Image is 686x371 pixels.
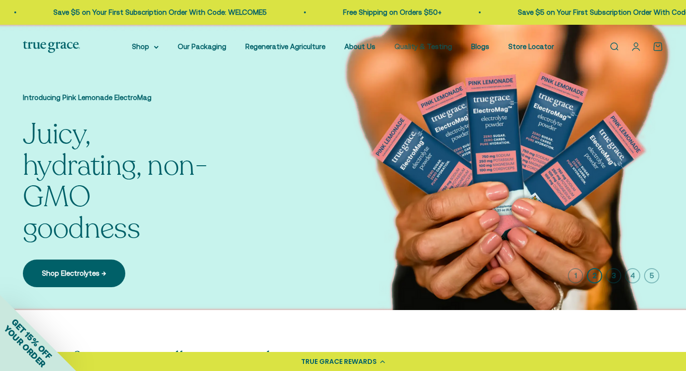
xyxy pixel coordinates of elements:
[178,42,226,50] a: Our Packaging
[313,8,412,16] a: Free Shipping on Orders $50+
[606,268,621,283] button: 3
[301,357,377,367] div: TRUE GRACE REWARDS
[471,42,489,50] a: Blogs
[132,41,159,52] summary: Shop
[587,268,602,283] button: 2
[245,42,325,50] a: Regenerative Agriculture
[508,42,554,50] a: Store Locator
[644,268,659,283] button: 5
[23,260,125,287] a: Shop Electrolytes →
[394,42,452,50] a: Quality & Testing
[23,92,213,103] p: Introducing Pink Lemonade ElectroMag
[24,7,237,18] p: Save $5 on Your First Subscription Order With Code: WELCOME5
[23,115,207,248] split-lines: Juicy, hydrating, non-GMO goodness
[10,317,54,361] span: GET 15% OFF
[625,268,640,283] button: 4
[2,323,48,369] span: YOUR ORDER
[568,268,583,283] button: 1
[344,42,375,50] a: About Us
